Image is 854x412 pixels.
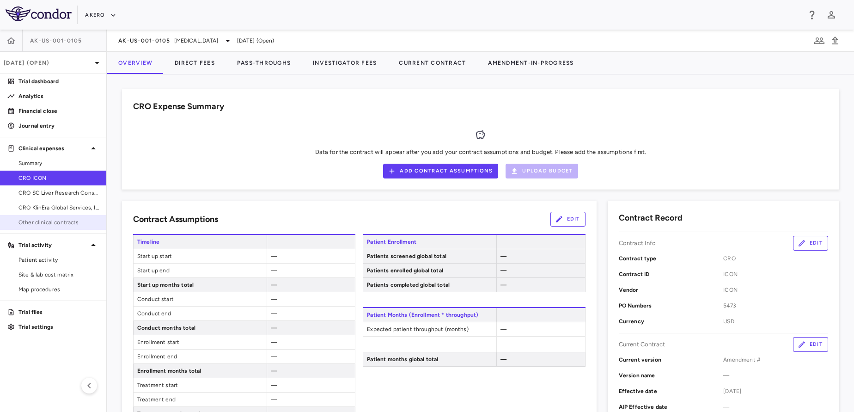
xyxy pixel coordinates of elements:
[619,340,665,349] p: Current Contract
[271,325,277,331] span: —
[363,352,496,366] span: Patient months global total
[107,52,164,74] button: Overview
[550,212,586,227] button: Edit
[500,282,506,288] span: —
[4,59,91,67] p: [DATE] (Open)
[271,368,277,374] span: —
[18,256,99,264] span: Patient activity
[18,241,88,249] p: Trial activity
[134,335,267,349] span: Enrollment start
[134,321,267,335] span: Conduct months total
[133,235,267,249] span: Timeline
[363,308,496,322] span: Patient Months (Enrollment * throughput)
[500,253,506,259] span: —
[271,310,277,317] span: —
[363,278,496,292] span: Patients completed global total
[723,301,828,310] span: 5473
[18,77,99,86] p: Trial dashboard
[388,52,477,74] button: Current Contract
[723,371,828,380] span: —
[723,286,828,294] span: ICON
[271,396,277,403] span: —
[164,52,226,74] button: Direct Fees
[723,254,828,263] span: CRO
[18,218,99,227] span: Other clinical contracts
[271,253,277,259] span: —
[6,6,72,21] img: logo-full-BYUhSk78.svg
[500,326,506,332] span: —
[383,164,498,178] button: Add Contract Assumptions
[134,307,267,320] span: Conduct end
[619,371,724,380] p: Version name
[793,236,828,251] button: Edit
[18,323,99,331] p: Trial settings
[134,249,267,263] span: Start up start
[134,278,267,292] span: Start up months total
[477,52,585,74] button: Amendment-In-Progress
[363,249,496,263] span: Patients screened global total
[271,267,277,274] span: —
[619,356,724,364] p: Current version
[85,8,116,23] button: Akero
[18,203,99,212] span: CRO KlinEra Global Services, Inc
[619,403,724,411] p: AIP Effective date
[500,356,506,363] span: —
[237,37,274,45] span: [DATE] (Open)
[174,37,219,45] span: [MEDICAL_DATA]
[271,282,277,288] span: —
[302,52,388,74] button: Investigator Fees
[619,212,683,224] h6: Contract Record
[619,301,724,310] p: PO Numbers
[226,52,302,74] button: Pass-Throughs
[723,403,828,411] span: —
[18,92,99,100] p: Analytics
[134,350,267,363] span: Enrollment end
[363,322,496,336] span: Expected patient throughput (months)
[133,100,224,113] h6: CRO Expense Summary
[118,37,171,44] span: AK-US-001-0105
[133,213,218,226] h6: Contract Assumptions
[134,292,267,306] span: Conduct start
[363,235,496,249] span: Patient Enrollment
[134,378,267,392] span: Treatment start
[18,271,99,279] span: Site & lab cost matrix
[793,337,828,352] button: Edit
[18,285,99,294] span: Map procedures
[723,270,828,278] span: ICON
[134,264,267,277] span: Start up end
[271,296,277,302] span: —
[500,267,506,274] span: —
[18,308,99,316] p: Trial files
[723,317,828,326] span: USD
[619,387,724,395] p: Effective date
[271,382,277,388] span: —
[271,339,277,345] span: —
[619,254,724,263] p: Contract type
[30,37,82,44] span: AK-US-001-0105
[619,317,724,326] p: Currency
[18,144,88,153] p: Clinical expenses
[271,353,277,360] span: —
[18,107,99,115] p: Financial close
[18,174,99,182] span: CRO ICON
[723,356,828,364] span: Amendment #
[619,270,724,278] p: Contract ID
[134,393,267,406] span: Treatment end
[134,364,267,378] span: Enrollment months total
[619,239,656,247] p: Contract Info
[315,148,647,156] p: Data for the contract will appear after you add your contract assumptions and budget. Please add ...
[723,387,828,395] span: [DATE]
[18,122,99,130] p: Journal entry
[363,264,496,277] span: Patients enrolled global total
[18,189,99,197] span: CRO SC Liver Research Consortium LLC
[18,159,99,167] span: Summary
[619,286,724,294] p: Vendor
